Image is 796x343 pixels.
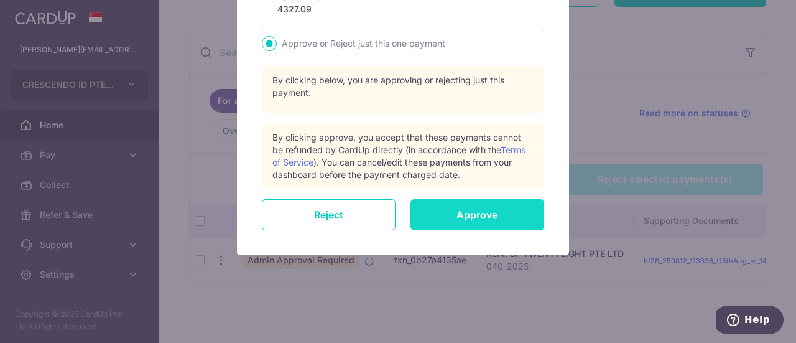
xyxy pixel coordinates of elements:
input: Reject [262,199,396,230]
iframe: Opens a widget where you can find more information [716,306,784,337]
label: Approve or Reject just this one payment [279,36,445,51]
p: By clicking below, you are approving or rejecting just this payment. [272,74,534,99]
p: 4327.09 [277,3,529,16]
div: By clicking approve, you accept that these payments cannot be refunded by CardUp directly (in acc... [272,131,534,181]
input: Approve [410,199,544,230]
